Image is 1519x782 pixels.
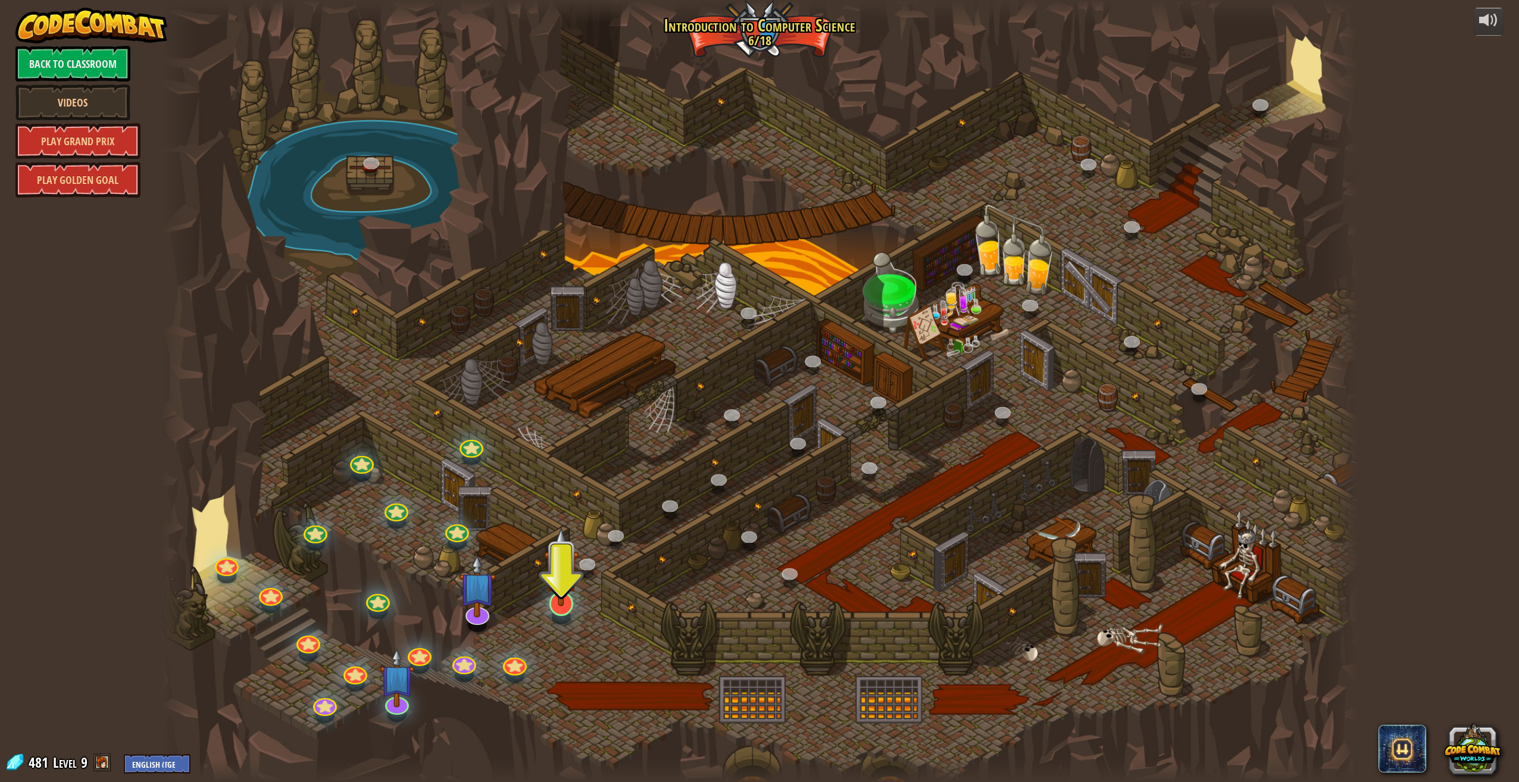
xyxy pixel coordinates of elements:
span: 9 [81,753,87,772]
a: Play Golden Goal [15,162,140,198]
button: Adjust volume [1474,8,1504,36]
a: Play Grand Prix [15,123,140,159]
span: Level [53,753,77,772]
span: 481 [29,753,52,772]
img: level-banner-unstarted-subscriber.png [380,648,414,708]
img: CodeCombat - Learn how to code by playing a game [15,8,168,43]
img: level-banner-started.png [544,527,579,606]
a: Videos [15,85,130,120]
a: Back to Classroom [15,46,130,82]
img: level-banner-unstarted-subscriber.png [460,555,496,618]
